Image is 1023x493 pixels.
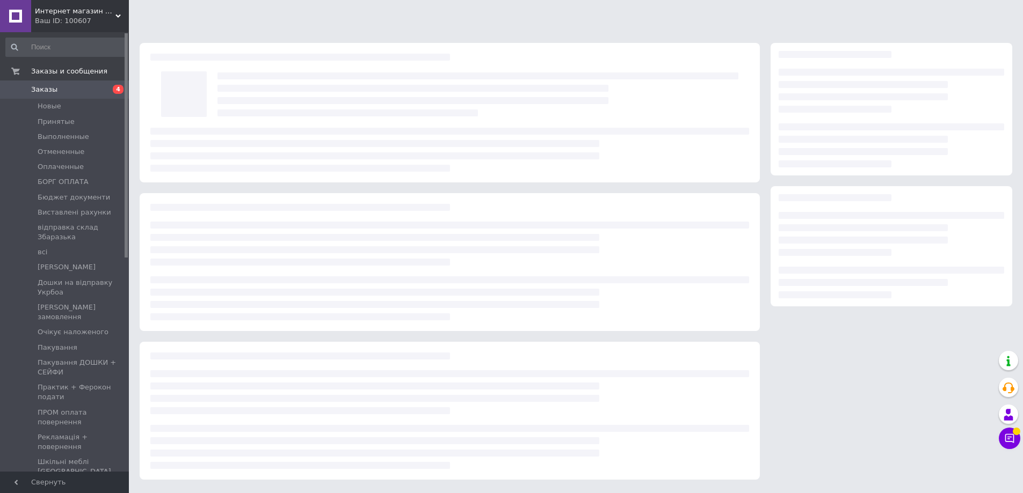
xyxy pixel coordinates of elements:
span: [PERSON_NAME] замовлення [38,303,126,322]
span: Заказы и сообщения [31,67,107,76]
div: Ваш ID: 100607 [35,16,129,26]
span: Принятые [38,117,75,127]
span: Шкільні меблі [GEOGRAPHIC_DATA] [38,457,126,476]
span: 4 [113,85,124,94]
span: всі [38,247,47,257]
span: відправка склад Збаразька [38,223,126,242]
span: Новые [38,101,61,111]
span: Дошки на відправку Укрбоа [38,278,126,297]
button: Чат с покупателем [999,428,1020,449]
span: Рекламація + повернення [38,432,126,452]
span: БОРГ ОПЛАТА [38,177,89,187]
span: Интернет магазин ТерЛайн - Пленка для ламинирования Фотобумага Канцтовары Школьная мебель [35,6,115,16]
span: ПРОМ оплата повернення [38,408,126,427]
span: Очікує наложеного [38,327,108,337]
span: Оплаченные [38,162,84,172]
input: Поиск [5,38,127,57]
span: Заказы [31,85,57,94]
span: Выполненные [38,132,89,142]
span: [PERSON_NAME] [38,262,96,272]
span: Пакування ДОШКИ + СЕЙФИ [38,358,126,377]
span: Бюджет документи [38,193,110,202]
span: Отмененные [38,147,84,157]
span: Виставлені рахунки [38,208,111,217]
span: Практик + Ферокон подати [38,382,126,402]
span: Пакування [38,343,77,352]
